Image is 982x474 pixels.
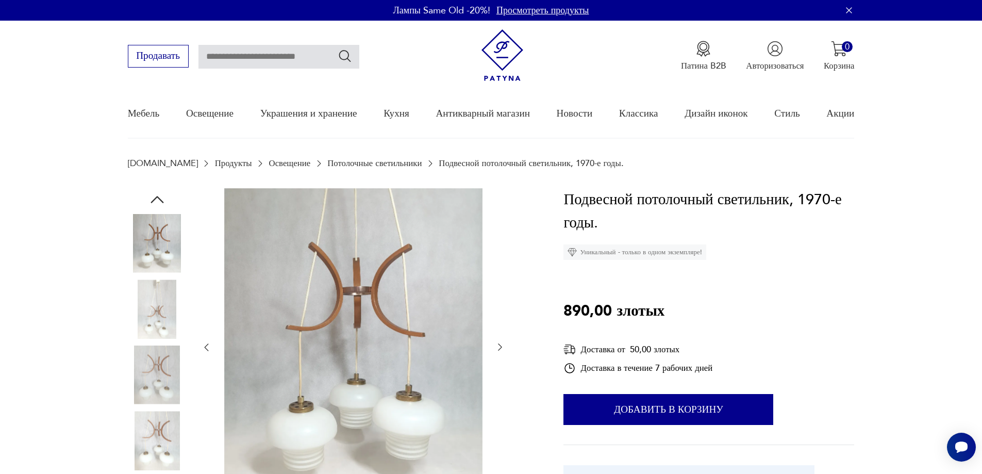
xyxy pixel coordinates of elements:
[774,107,800,120] font: Стиль
[746,60,804,72] font: Авторизоваться
[557,90,593,137] a: Новости
[695,41,711,57] img: Значок медали
[563,343,576,356] img: Значок доставки
[128,90,160,137] a: Мебель
[563,394,773,425] button: Добавить в корзину
[831,41,847,57] img: Значок корзины
[614,403,723,416] font: Добавить в корзину
[824,41,854,72] button: 0Корзина
[496,4,589,17] a: Просмотреть продукты
[746,41,804,72] button: Авторизоваться
[685,107,747,120] font: Дизайн иконок
[269,157,311,169] font: Освещение
[580,362,712,374] font: Доставка в течение 7 рабочих дней
[580,248,702,257] font: Уникальный - только в одном экземпляре!
[186,107,234,120] font: Освещение
[563,301,664,321] font: 890,00 злотых
[384,107,409,120] font: Кухня
[128,411,187,470] img: Фото продукта: Подвесной потолочный светильник, 1970-е гг.
[260,107,357,120] font: Украшения и хранение
[619,107,658,120] font: Классика
[128,214,187,273] img: Фото продукта: Подвесной потолочный светильник, 1970-е гг.
[767,41,783,57] img: Значок пользователя
[681,60,726,72] font: Патина B2B
[557,107,593,120] font: Новости
[393,4,490,17] font: Лампы Same Old -20%!
[824,60,854,72] font: Корзина
[826,90,854,137] a: Акции
[436,90,529,137] a: Антикварный магазин
[947,433,976,462] iframe: Кнопка виджета Smartsupp
[563,189,841,234] font: Подвесной потолочный светильник, 1970-е годы.
[681,41,726,72] button: Патина B2B
[128,280,187,338] img: Фото продукта: Подвесной потолочный светильник, 1970-е гг.
[845,41,850,53] font: 0
[186,90,234,137] a: Освещение
[681,41,726,72] a: Значок медалиПатина B2B
[128,45,189,68] button: Продавать
[269,158,311,168] a: Освещение
[327,157,422,169] font: Потолочные светильники
[128,53,189,61] a: Продавать
[439,157,623,169] font: Подвесной потолочный светильник, 1970-е годы.
[826,107,854,120] font: Акции
[215,157,252,169] font: Продукты
[568,248,577,257] img: Значок ромба
[128,158,198,168] a: [DOMAIN_NAME]
[580,344,625,355] font: Доставка от
[685,90,747,137] a: Дизайн иконок
[128,157,198,169] font: [DOMAIN_NAME]
[774,90,800,137] a: Стиль
[128,107,160,120] font: Мебель
[630,344,679,355] font: 50,00 злотых
[215,158,252,168] a: Продукты
[384,90,409,137] a: Кухня
[327,158,422,168] a: Потолочные светильники
[436,107,529,120] font: Антикварный магазин
[260,90,357,137] a: Украшения и хранение
[476,29,528,81] img: Patina — магазин винтажной мебели и украшений
[136,49,180,62] font: Продавать
[128,346,187,404] img: Фото продукта: Подвесной потолочный светильник, 1970-е гг.
[619,90,658,137] a: Классика
[338,48,353,63] button: Поиск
